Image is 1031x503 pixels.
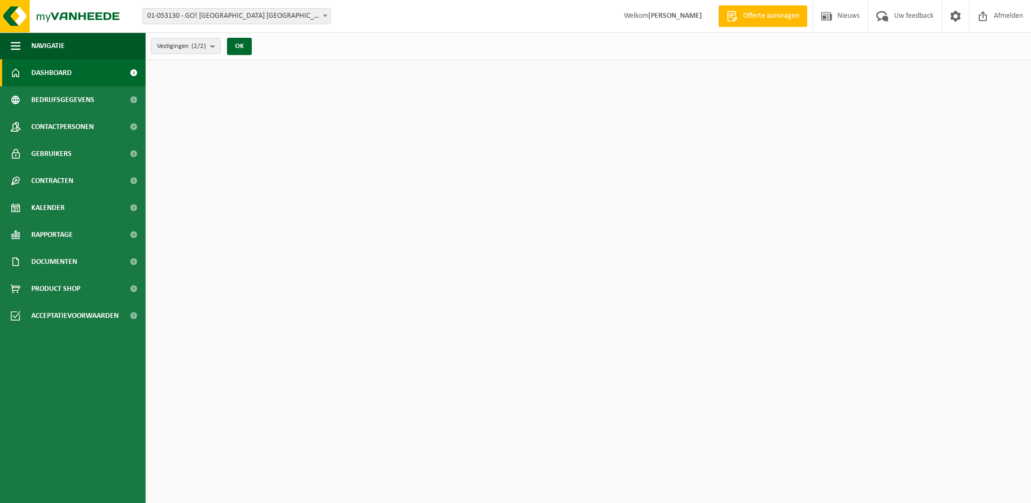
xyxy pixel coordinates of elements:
span: Rapportage [31,221,73,248]
span: Product Shop [31,275,80,302]
span: Documenten [31,248,77,275]
span: Vestigingen [157,38,206,55]
a: Offerte aanvragen [718,5,807,27]
span: Bedrijfsgegevens [31,86,94,113]
button: Vestigingen(2/2) [151,38,221,54]
button: OK [227,38,252,55]
strong: [PERSON_NAME] [648,12,702,20]
span: 01-053130 - GO! ATHENEUM NIEUWPOORT - NIEUWPOORT [142,8,331,24]
span: Dashboard [31,59,72,86]
span: Offerte aanvragen [740,11,802,22]
span: Kalender [31,194,65,221]
span: Navigatie [31,32,65,59]
span: Contracten [31,167,73,194]
span: 01-053130 - GO! ATHENEUM NIEUWPOORT - NIEUWPOORT [143,9,331,24]
span: Acceptatievoorwaarden [31,302,119,329]
span: Contactpersonen [31,113,94,140]
count: (2/2) [191,43,206,50]
span: Gebruikers [31,140,72,167]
